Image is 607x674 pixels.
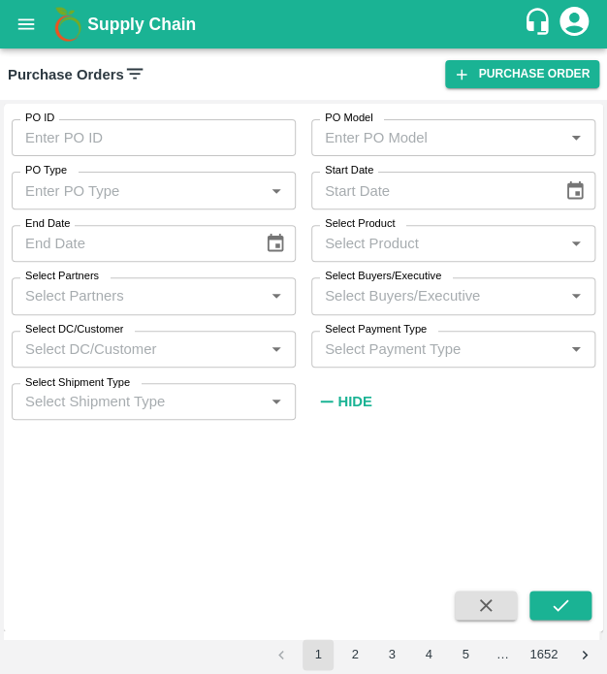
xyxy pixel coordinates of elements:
input: Start Date [311,172,549,209]
button: Go to page 2 [339,639,370,670]
label: Select Product [325,216,395,232]
label: Select Partners [25,269,99,284]
label: PO Model [325,111,373,126]
label: Select Buyers/Executive [325,269,441,284]
button: Choose date [557,173,593,209]
button: Go to page 4 [413,639,444,670]
button: Open [264,178,289,204]
input: Enter PO Model [317,125,558,150]
label: Select Payment Type [325,322,427,337]
strong: Hide [337,394,371,409]
label: Select DC/Customer [25,322,123,337]
input: Enter PO ID [12,119,296,156]
button: Open [264,389,289,414]
button: Open [563,337,589,362]
b: Supply Chain [87,15,196,34]
button: Go to page 1652 [524,639,563,670]
input: Enter PO Type [17,177,258,203]
label: End Date [25,216,70,232]
button: open drawer [4,2,48,47]
button: Hide [311,385,377,418]
label: PO Type [25,163,67,178]
button: Go to next page [569,639,600,670]
nav: pagination navigation [263,639,603,670]
input: Select DC/Customer [17,337,258,362]
input: End Date [12,225,249,262]
button: Open [563,125,589,150]
input: Select Product [317,231,558,256]
button: Choose date [257,225,294,262]
div: customer-support [523,7,557,42]
div: … [487,646,518,664]
label: PO ID [25,111,54,126]
button: Open [264,283,289,308]
div: Purchase Orders [8,62,145,87]
div: account of current user [557,4,591,45]
input: Select Partners [17,283,258,308]
label: Select Shipment Type [25,374,130,390]
a: Purchase Order [445,60,599,88]
label: Start Date [325,163,373,178]
button: Open [264,337,289,362]
img: logo [48,5,87,44]
input: Select Shipment Type [17,389,233,414]
button: Go to page 5 [450,639,481,670]
a: Supply Chain [87,11,523,38]
input: Select Payment Type [317,337,532,362]
button: page 1 [303,639,334,670]
button: Go to page 3 [376,639,407,670]
input: Select Buyers/Executive [317,283,558,308]
button: Open [563,231,589,256]
button: Open [563,283,589,308]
